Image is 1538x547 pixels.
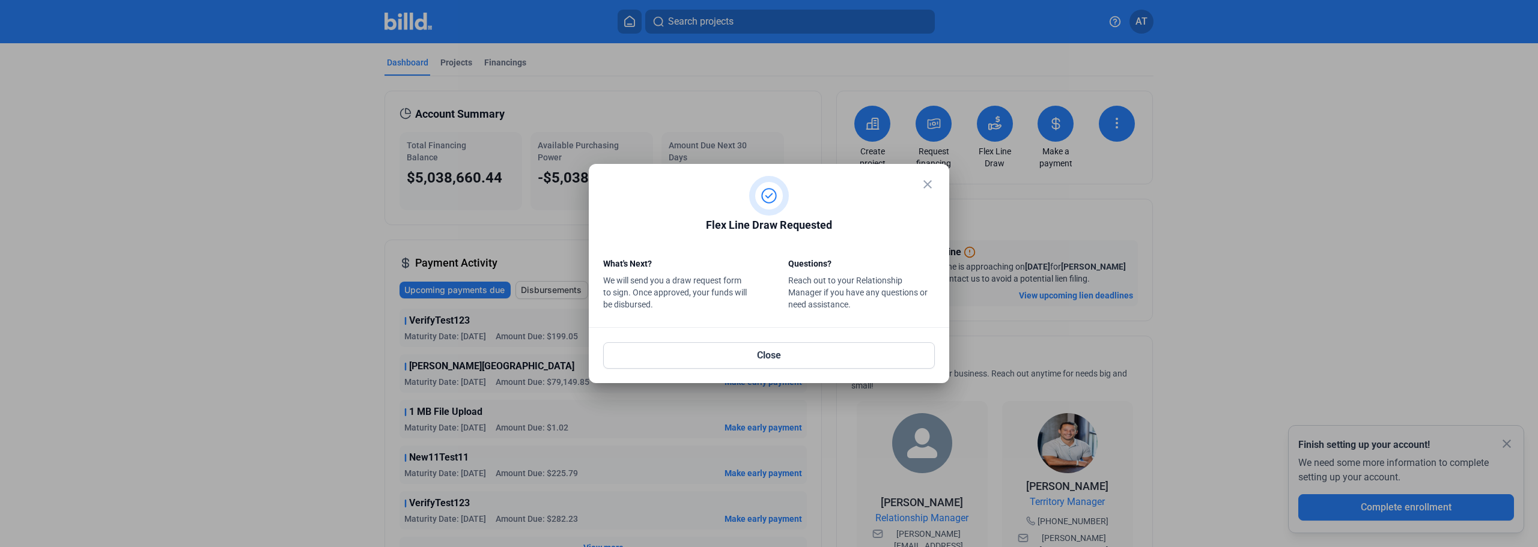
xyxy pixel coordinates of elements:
mat-icon: close [920,177,935,192]
div: We will send you a draw request form to sign. Once approved, your funds will be disbursed. [603,258,750,322]
div: What's Next? [603,258,750,274]
div: Reach out to your Relationship Manager if you have any questions or need assistance. [788,258,935,322]
button: Close [603,342,935,369]
div: Flex Line Draw Requested [603,217,935,237]
div: Questions? [788,258,935,274]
